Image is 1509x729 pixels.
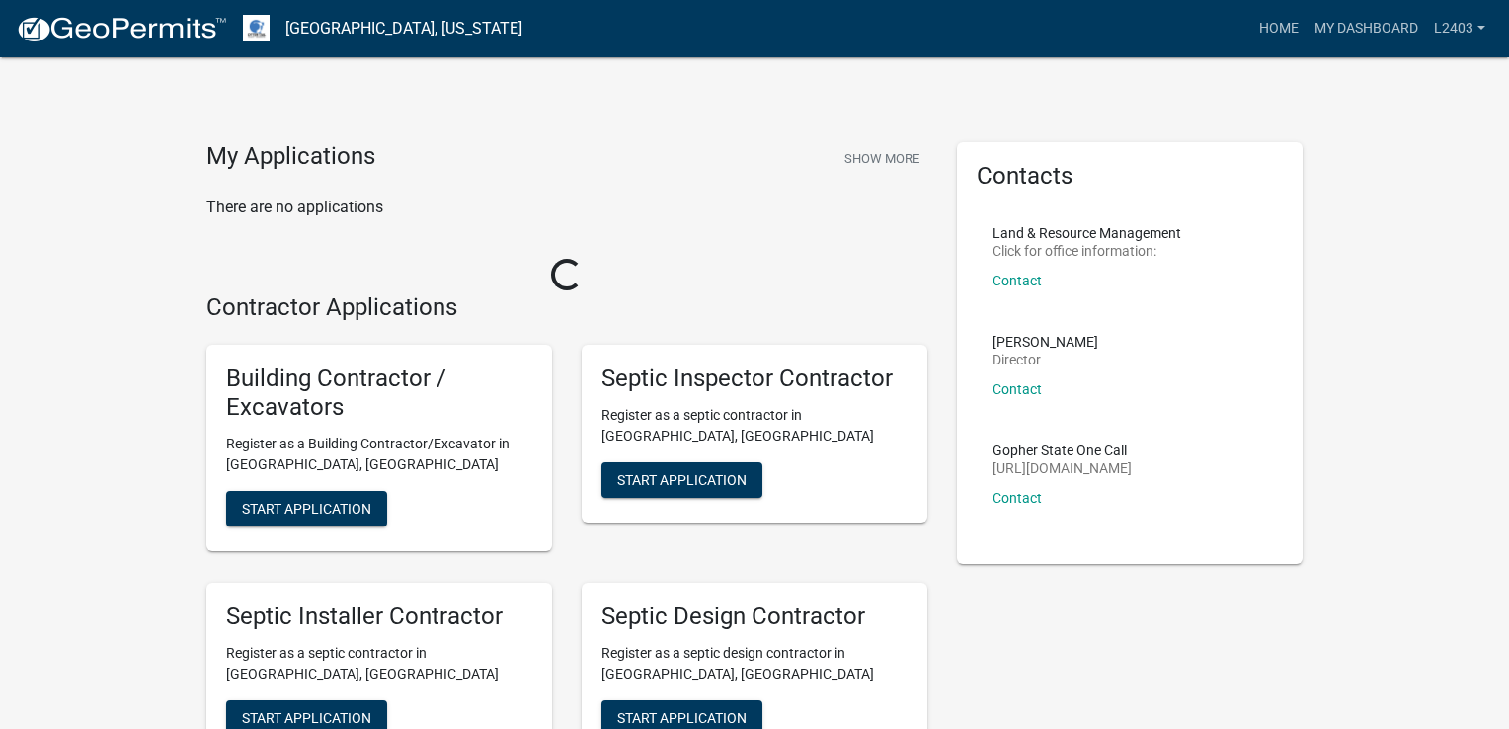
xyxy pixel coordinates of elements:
h5: Septic Inspector Contractor [601,364,908,393]
button: Start Application [601,462,762,498]
a: Home [1251,10,1307,47]
h5: Septic Design Contractor [601,603,908,631]
span: Start Application [242,709,371,725]
h5: Contacts [977,162,1283,191]
span: Start Application [617,709,747,725]
h4: Contractor Applications [206,293,927,322]
button: Show More [836,142,927,175]
p: Register as a septic design contractor in [GEOGRAPHIC_DATA], [GEOGRAPHIC_DATA] [601,643,908,685]
span: Start Application [242,500,371,516]
a: L2403 [1426,10,1493,47]
img: Otter Tail County, Minnesota [243,15,270,41]
a: [GEOGRAPHIC_DATA], [US_STATE] [285,12,522,45]
p: [URL][DOMAIN_NAME] [993,461,1132,475]
p: Land & Resource Management [993,226,1181,240]
h5: Building Contractor / Excavators [226,364,532,422]
p: Register as a Building Contractor/Excavator in [GEOGRAPHIC_DATA], [GEOGRAPHIC_DATA] [226,434,532,475]
h5: Septic Installer Contractor [226,603,532,631]
a: Contact [993,381,1042,397]
span: Start Application [617,472,747,488]
p: [PERSON_NAME] [993,335,1098,349]
p: Register as a septic contractor in [GEOGRAPHIC_DATA], [GEOGRAPHIC_DATA] [601,405,908,446]
p: Click for office information: [993,244,1181,258]
p: Register as a septic contractor in [GEOGRAPHIC_DATA], [GEOGRAPHIC_DATA] [226,643,532,685]
h4: My Applications [206,142,375,172]
a: Contact [993,490,1042,506]
a: Contact [993,273,1042,288]
button: Start Application [226,491,387,526]
p: Director [993,353,1098,366]
a: My Dashboard [1307,10,1426,47]
p: Gopher State One Call [993,444,1132,457]
p: There are no applications [206,196,927,219]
